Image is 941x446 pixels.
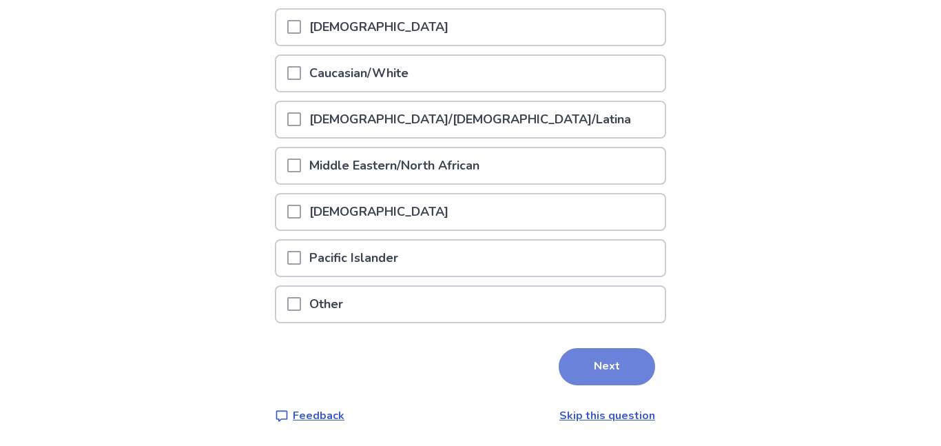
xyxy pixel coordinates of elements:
p: Middle Eastern/North African [301,148,488,183]
p: Pacific Islander [301,241,406,276]
a: Skip this question [559,408,655,423]
p: Feedback [293,407,344,424]
p: Caucasian/White [301,56,417,91]
a: Feedback [275,407,344,424]
p: [DEMOGRAPHIC_DATA] [301,194,457,230]
p: [DEMOGRAPHIC_DATA] [301,10,457,45]
p: Other [301,287,351,322]
p: [DEMOGRAPHIC_DATA]/[DEMOGRAPHIC_DATA]/Latina [301,102,639,137]
button: Next [559,348,655,385]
